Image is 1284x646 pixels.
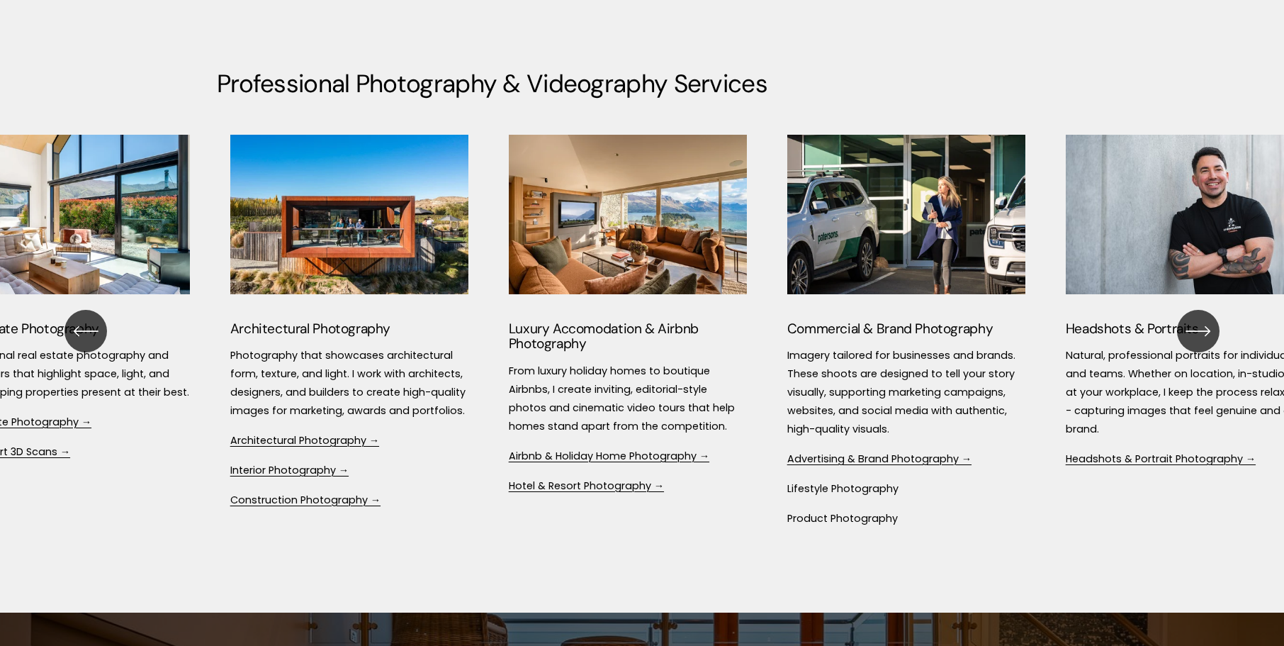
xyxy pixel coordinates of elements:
a: Advertising & Brand Photography → [787,452,972,466]
a: Construction Photography → [230,493,381,507]
button: Previous [64,310,107,352]
a: Architectural Photography → [230,433,379,447]
a: Hotel & Resort Photography → [509,479,664,493]
p: Professional Photography & Videography Services [217,62,1067,106]
a: Interior Photography → [230,463,349,477]
a: Airbnb & Holiday Home Photography → [509,449,709,463]
button: Next [1177,310,1220,352]
a: Headshots & Portrait Photography → [1066,452,1256,466]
